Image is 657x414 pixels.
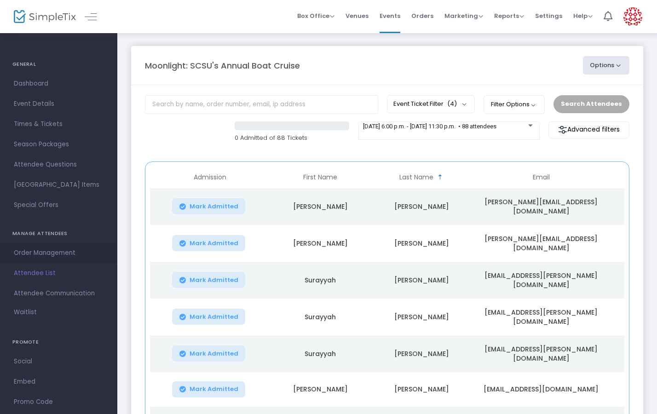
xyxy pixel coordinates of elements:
[14,118,104,130] span: Times & Tickets
[494,11,524,20] span: Reports
[472,299,610,335] td: [EMAIL_ADDRESS][PERSON_NAME][DOMAIN_NAME]
[172,381,246,397] button: Mark Admitted
[14,179,104,191] span: [GEOGRAPHIC_DATA] Items
[399,173,433,181] span: Last Name
[380,4,400,28] span: Events
[371,262,472,299] td: [PERSON_NAME]
[558,125,567,134] img: filter
[472,335,610,372] td: [EMAIL_ADDRESS][PERSON_NAME][DOMAIN_NAME]
[14,267,104,279] span: Attendee List
[190,313,238,321] span: Mark Admitted
[172,235,246,251] button: Mark Admitted
[573,11,593,20] span: Help
[535,4,562,28] span: Settings
[444,11,483,20] span: Marketing
[145,59,300,72] m-panel-title: Moonlight: SCSU's Annual Boat Cruise
[14,356,104,368] span: Social
[12,55,105,74] h4: GENERAL
[447,100,457,108] span: (4)
[472,188,610,225] td: [PERSON_NAME][EMAIL_ADDRESS][DOMAIN_NAME]
[371,188,472,225] td: [PERSON_NAME]
[297,11,334,20] span: Box Office
[533,173,550,181] span: Email
[190,240,238,247] span: Mark Admitted
[14,159,104,171] span: Attendee Questions
[190,276,238,284] span: Mark Admitted
[14,308,37,317] span: Waitlist
[172,345,246,362] button: Mark Admitted
[194,173,226,181] span: Admission
[484,95,545,114] button: Filter Options
[172,309,246,325] button: Mark Admitted
[411,4,433,28] span: Orders
[14,396,104,408] span: Promo Code
[12,333,105,351] h4: PROMOTE
[346,4,369,28] span: Venues
[14,199,104,211] span: Special Offers
[14,78,104,90] span: Dashboard
[190,203,238,210] span: Mark Admitted
[270,225,371,262] td: [PERSON_NAME]
[583,56,630,75] button: Options
[172,272,246,288] button: Mark Admitted
[371,372,472,407] td: [PERSON_NAME]
[14,98,104,110] span: Event Details
[270,335,371,372] td: Surayyah
[190,350,238,357] span: Mark Admitted
[270,372,371,407] td: [PERSON_NAME]
[472,225,610,262] td: [PERSON_NAME][EMAIL_ADDRESS][DOMAIN_NAME]
[14,376,104,388] span: Embed
[14,138,104,150] span: Season Packages
[371,335,472,372] td: [PERSON_NAME]
[270,188,371,225] td: [PERSON_NAME]
[14,247,104,259] span: Order Management
[270,262,371,299] td: Surayyah
[371,299,472,335] td: [PERSON_NAME]
[235,133,349,143] p: 0 Admitted of 88 Tickets
[303,173,337,181] span: First Name
[472,262,610,299] td: [EMAIL_ADDRESS][PERSON_NAME][DOMAIN_NAME]
[387,95,475,113] button: Event Ticket Filter(4)
[145,95,378,114] input: Search by name, order number, email, ip address
[548,121,629,138] m-button: Advanced filters
[371,225,472,262] td: [PERSON_NAME]
[172,198,246,214] button: Mark Admitted
[190,385,238,393] span: Mark Admitted
[270,299,371,335] td: Surayyah
[12,224,105,243] h4: MANAGE ATTENDEES
[14,287,104,299] span: Attendee Communication
[363,123,496,130] span: [DATE] 6:00 p.m. - [DATE] 11:30 p.m. • 88 attendees
[472,372,610,407] td: [EMAIL_ADDRESS][DOMAIN_NAME]
[437,173,444,181] span: Sortable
